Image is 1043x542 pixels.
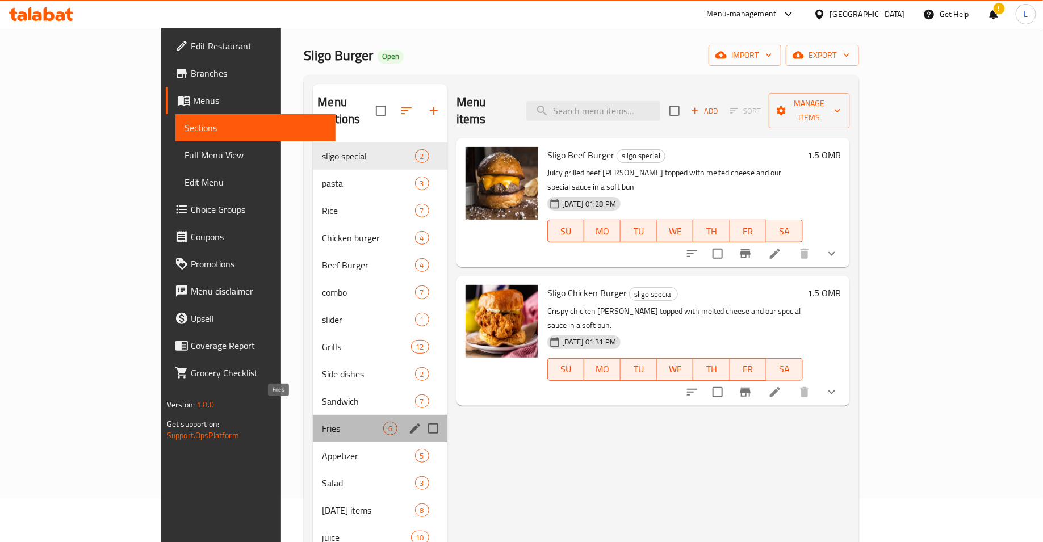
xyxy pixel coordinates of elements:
a: Menus [166,87,336,114]
h2: Menu items [456,94,513,128]
div: items [415,476,429,490]
div: slider1 [313,306,447,333]
span: Grocery Checklist [191,366,326,380]
button: TU [621,358,657,381]
span: WE [661,361,689,377]
span: Sort sections [393,97,420,124]
span: combo [322,285,414,299]
span: TH [698,223,725,240]
span: Sligo Burger [304,43,373,68]
span: 8 [416,505,429,516]
div: sligo special2 [313,142,447,170]
div: Grills12 [313,333,447,360]
div: pasta [322,177,414,190]
span: sligo special [617,149,665,162]
a: Coupons [166,223,336,250]
span: Promotions [191,257,326,271]
div: Side dishes2 [313,360,447,388]
span: TU [625,223,652,240]
span: sligo special [322,149,414,163]
div: items [415,177,429,190]
button: Add [686,102,723,120]
a: Edit menu item [768,385,782,399]
button: TU [621,220,657,242]
h6: 1.5 OMR [807,285,841,301]
div: [DATE] items8 [313,497,447,524]
span: Select section [663,99,686,123]
span: Branches [191,66,326,80]
span: Upsell [191,312,326,325]
span: 2 [416,151,429,162]
span: Beef Burger [322,258,414,272]
button: TH [693,358,730,381]
button: sort-choices [678,379,706,406]
button: WE [657,220,693,242]
button: MO [584,358,621,381]
span: MO [589,223,616,240]
span: SA [771,223,798,240]
p: Juicy grilled beef [PERSON_NAME] topped with melted cheese and our special sauce in a soft bun [547,166,803,194]
button: MO [584,220,621,242]
a: Coverage Report [166,332,336,359]
span: 5 [416,451,429,461]
span: FR [735,361,762,377]
a: Support.OpsPlatform [167,428,239,443]
span: Manage items [778,96,841,125]
span: Grills [322,340,411,354]
button: import [709,45,781,66]
div: Fries6edit [313,415,447,442]
span: Menu disclaimer [191,284,326,298]
div: items [383,422,397,435]
button: delete [791,379,818,406]
svg: Show Choices [825,385,839,399]
button: show more [818,379,845,406]
a: Choice Groups [166,196,336,223]
span: Coupons [191,230,326,243]
div: Appetizer [322,449,414,463]
span: Full Menu View [185,148,326,162]
div: Rice7 [313,197,447,224]
button: Manage items [769,93,850,128]
h6: 1.5 OMR [807,147,841,163]
div: sligo special [617,149,665,163]
a: Upsell [166,305,336,332]
button: Add section [420,97,447,124]
span: SU [552,361,580,377]
span: MO [589,361,616,377]
span: 2 [416,369,429,380]
span: Rice [322,204,414,217]
span: 7 [416,396,429,407]
span: sligo special [630,288,677,301]
div: Beef Burger4 [313,251,447,279]
div: items [415,149,429,163]
a: Promotions [166,250,336,278]
div: items [415,204,429,217]
div: items [415,231,429,245]
span: Select to update [706,380,730,404]
span: 6 [384,423,397,434]
span: Fries [322,422,383,435]
div: combo7 [313,279,447,306]
a: Edit menu item [768,247,782,261]
div: Side dishes [322,367,414,381]
span: [DATE] items [322,503,414,517]
span: 1.0.0 [196,397,214,412]
span: Coverage Report [191,339,326,352]
span: Sligo Beef Burger [547,146,614,163]
span: WE [661,223,689,240]
div: Menu-management [707,7,777,21]
span: SU [552,223,580,240]
span: L [1024,8,1028,20]
button: FR [730,358,766,381]
span: TH [698,361,725,377]
span: Chicken burger [322,231,414,245]
input: search [526,101,660,121]
span: SA [771,361,798,377]
a: Grocery Checklist [166,359,336,386]
div: items [411,340,429,354]
div: items [415,285,429,299]
div: [GEOGRAPHIC_DATA] [830,8,905,20]
span: 4 [416,233,429,243]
